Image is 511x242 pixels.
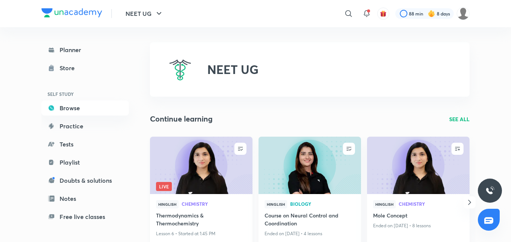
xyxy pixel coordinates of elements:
[41,155,129,170] a: Playlist
[156,182,172,191] span: Live
[150,113,213,125] h2: Continue learning
[156,200,179,208] span: Hinglish
[41,8,102,17] img: Company Logo
[121,6,168,21] button: NEET UG
[290,202,355,206] span: Biology
[41,42,129,57] a: Planner
[373,221,464,231] p: Ended on [DATE] • 8 lessons
[182,202,246,207] a: Chemistry
[428,10,435,17] img: streak
[399,202,464,207] a: Chemistry
[60,63,79,72] div: Store
[41,119,129,134] a: Practice
[290,202,355,207] a: Biology
[41,137,129,152] a: Tests
[41,8,102,19] a: Company Logo
[41,100,129,116] a: Browse
[265,211,355,229] a: Course on Neural Control and Coordination
[457,7,470,20] img: Tarmanjot Singh
[168,57,192,82] img: NEET UG
[41,173,129,188] a: Doubts & solutions
[485,186,494,195] img: ttu
[41,209,129,224] a: Free live classes
[399,202,464,206] span: Chemistry
[367,137,470,194] a: new-thumbnail
[265,229,355,239] p: Ended on [DATE] • 4 lessons
[377,8,389,20] button: avatar
[449,115,470,123] a: SEE ALL
[149,136,253,194] img: new-thumbnail
[41,60,129,76] a: Store
[380,10,387,17] img: avatar
[265,200,287,208] span: Hinglish
[366,136,470,194] img: new-thumbnail
[41,88,129,100] h6: SELF STUDY
[373,200,396,208] span: Hinglish
[373,211,464,221] a: Mole Concept
[182,202,246,206] span: Chemistry
[41,191,129,206] a: Notes
[156,229,246,239] p: Lesson 6 • Started at 1:45 PM
[150,137,252,194] a: new-thumbnailLive
[259,137,361,194] a: new-thumbnail
[207,62,259,77] h2: NEET UG
[257,136,362,194] img: new-thumbnail
[156,211,246,229] a: Thermodynamics & Thermochemistry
